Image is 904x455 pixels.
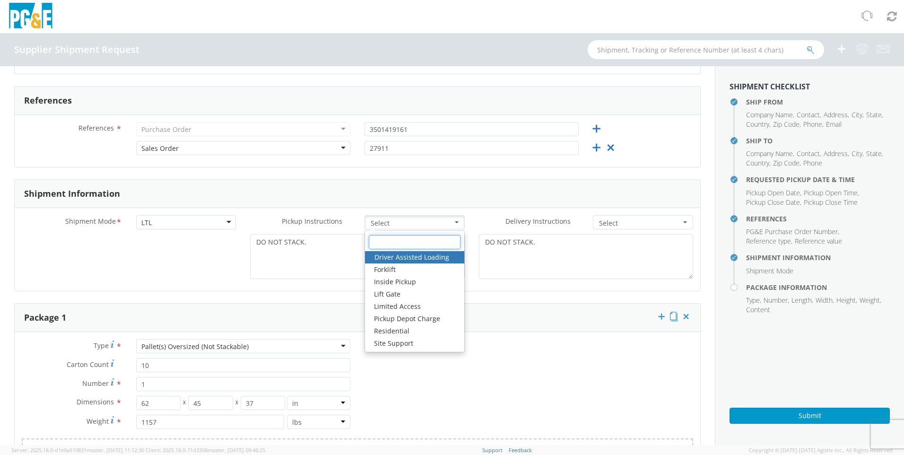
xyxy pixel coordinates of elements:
[746,98,890,105] h4: Ship From
[797,149,820,158] span: Contact
[746,110,794,120] li: ,
[141,342,249,351] div: Pallet(s) Oversized (Not Stackable)
[797,149,821,158] li: ,
[482,446,503,454] a: Support
[804,188,858,197] span: Pickup Open Time
[67,360,109,369] span: Carton Count
[746,305,770,314] span: Content
[505,217,571,226] span: Delivery Instructions
[365,313,464,325] a: Pickup Depot Charge
[866,110,882,119] span: State
[860,296,880,305] span: Weight
[78,123,114,132] span: References
[764,296,789,305] li: ,
[365,325,464,337] a: Residential
[852,149,864,158] li: ,
[746,296,761,305] li: ,
[746,120,769,129] span: Country
[282,217,342,226] span: Pickup Instructions
[24,189,120,199] h3: Shipment Information
[599,219,681,228] span: Select
[365,300,464,313] a: Limited Access
[746,137,890,144] h4: Ship To
[866,110,883,120] li: ,
[365,263,464,276] a: Forklift
[371,219,452,228] span: Select
[94,341,109,350] span: Type
[804,188,859,198] li: ,
[746,227,838,236] span: PG&E Purchase Order Number
[824,149,848,158] span: Address
[746,110,793,119] span: Company Name
[746,120,771,129] li: ,
[764,296,788,305] span: Number
[773,120,800,129] span: Zip Code
[746,227,839,236] li: ,
[746,215,890,222] h4: References
[746,284,890,291] h4: Package Information
[773,120,801,129] li: ,
[797,110,820,119] span: Contact
[730,81,810,92] strong: Shipment Checklist
[208,446,265,454] span: master, [DATE] 09:46:25
[749,446,893,454] span: Copyright © [DATE]-[DATE] Agistix Inc., All Rights Reserved
[746,188,801,198] li: ,
[141,125,191,134] div: Purchase Order
[136,396,181,410] input: Length
[188,396,233,410] input: Width
[746,266,793,275] span: Shipment Mode
[824,110,848,119] span: Address
[588,40,824,59] input: Shipment, Tracking or Reference Number (at least 4 chars)
[87,417,109,426] span: Weight
[826,120,842,129] span: Email
[746,236,791,245] span: Reference type
[797,110,821,120] li: ,
[852,149,862,158] span: City
[24,313,66,323] h3: Package 1
[804,198,858,207] span: Pickup Close Time
[24,96,72,105] h3: References
[773,158,801,168] li: ,
[746,254,890,261] h4: Shipment Information
[365,215,465,229] button: Select
[803,158,822,167] span: Phone
[795,236,842,245] span: Reference value
[773,158,800,167] span: Zip Code
[746,188,800,197] span: Pickup Open Date
[852,110,862,119] span: City
[365,288,464,300] a: Lift Gate
[816,296,833,305] span: Width
[365,337,464,350] a: Site Support
[233,396,241,410] span: X
[866,149,882,158] span: State
[803,120,822,129] span: Phone
[181,396,188,410] span: X
[824,110,849,120] li: ,
[746,158,769,167] span: Country
[746,149,793,158] span: Company Name
[816,296,834,305] li: ,
[852,110,864,120] li: ,
[746,158,771,168] li: ,
[11,446,144,454] span: Server: 2025.18.0-d1e9a510831
[7,3,54,31] img: pge-logo-06675f144f4cfa6a6814.png
[746,149,794,158] li: ,
[860,296,881,305] li: ,
[836,296,857,305] li: ,
[746,296,760,305] span: Type
[593,215,693,229] button: Select
[746,198,801,207] li: ,
[824,149,849,158] li: ,
[65,217,116,227] span: Shipment Mode
[509,446,532,454] a: Feedback
[141,144,179,153] div: Sales Order
[82,379,109,388] span: Number
[77,397,114,406] span: Dimensions
[836,296,856,305] span: Height
[141,218,152,227] div: LTL
[14,44,139,55] h4: Supplier Shipment Request
[365,276,464,288] a: Inside Pickup
[803,120,824,129] li: ,
[791,296,813,305] li: ,
[365,251,464,263] a: Driver Assisted Loading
